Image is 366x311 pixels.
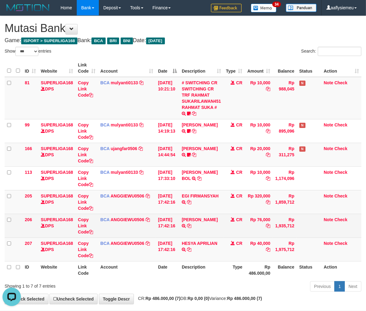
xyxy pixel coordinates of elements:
[324,241,333,246] a: Note
[182,170,218,181] a: [PERSON_NAME] BOL
[146,38,165,44] span: [DATE]
[38,214,76,237] td: DPS
[139,122,143,127] a: Copy mulyanti0133 to clipboard
[266,223,270,228] a: Copy Rp 76,000 to clipboard
[111,146,137,151] a: ujangfar0506
[345,281,361,292] a: Next
[251,4,277,12] img: Button%20Memo.svg
[100,217,110,222] span: BCA
[299,146,306,152] span: Has Note
[266,200,270,205] a: Copy Rp 320,000 to clipboard
[321,261,361,279] th: Action
[156,59,179,77] th: Date: activate to sort column descending
[324,146,333,151] a: Note
[156,166,179,190] td: [DATE] 17:33:10
[22,59,38,77] th: ID: activate to sort column ascending
[5,3,51,12] img: MOTION_logo.png
[334,241,347,246] a: Check
[324,170,333,175] a: Note
[321,59,361,77] th: Action: activate to sort column ascending
[245,190,273,214] td: Rp 320,000
[236,146,242,151] span: CR
[5,22,361,34] h1: Mutasi Bank
[245,143,273,166] td: Rp 20,000
[15,47,38,56] select: Showentries
[334,122,347,127] a: Check
[236,217,242,222] span: CR
[100,80,110,85] span: BCA
[121,38,133,44] span: BNI
[41,241,73,246] a: SUPERLIGA168
[156,237,179,261] td: [DATE] 17:42:16
[38,190,76,214] td: DPS
[273,143,297,166] td: Rp 311,275
[245,77,273,119] td: Rp 10,000
[301,47,361,56] label: Search:
[273,119,297,143] td: Rp 895,096
[78,193,93,211] a: Copy Link Code
[273,166,297,190] td: Rp 1,174,096
[299,123,306,128] span: Has Note
[334,281,345,292] a: 1
[41,217,73,222] a: SUPERLIGA168
[41,80,73,85] a: SUPERLIGA168
[266,129,270,134] a: Copy Rp 10,000 to clipboard
[182,193,219,198] a: EGI FIRMANSYAH
[38,143,76,166] td: DPS
[38,237,76,261] td: DPS
[78,146,93,163] a: Copy Link Code
[91,38,105,44] span: BCA
[49,294,98,304] a: Uncheck Selected
[273,190,297,214] td: Rp 1,859,712
[236,170,242,175] span: CR
[139,80,143,85] a: Copy mulyanti0133 to clipboard
[25,146,32,151] span: 166
[156,190,179,214] td: [DATE] 17:42:16
[273,77,297,119] td: Rp 988,045
[111,193,144,198] a: ANGGIEWU0506
[334,193,347,198] a: Check
[266,247,270,252] a: Copy Rp 40,000 to clipboard
[100,146,110,151] span: BCA
[156,119,179,143] td: [DATE] 14:19:13
[245,59,273,77] th: Amount: activate to sort column ascending
[299,81,306,86] span: Has Note
[139,170,143,175] a: Copy mulyanti0133 to clipboard
[25,193,32,198] span: 205
[156,214,179,237] td: [DATE] 17:42:16
[266,176,270,181] a: Copy Rp 10,000 to clipboard
[156,261,179,279] th: Date
[182,241,217,246] a: HESYA APRILIAN
[111,170,138,175] a: mulyanti0133
[245,214,273,237] td: Rp 76,000
[187,223,191,228] a: Copy ADI KURNIAWAN to clipboard
[156,143,179,166] td: [DATE] 14:44:54
[334,146,347,151] a: Check
[111,80,138,85] a: mulyanti0133
[272,2,281,7] span: 34
[107,38,119,44] span: BRI
[41,170,73,175] a: SUPERLIGA168
[236,193,242,198] span: CR
[245,261,273,279] th: Rp 486.000,00
[334,170,347,175] a: Check
[236,122,242,127] span: CR
[245,237,273,261] td: Rp 40,000
[297,59,321,77] th: Status
[41,122,73,127] a: SUPERLIGA168
[227,296,262,301] strong: Rp 486.000,00 (7)
[98,59,156,77] th: Account: activate to sort column ascending
[146,241,150,246] a: Copy ANGGIEWU0506 to clipboard
[25,80,30,85] span: 81
[324,217,333,222] a: Note
[98,261,156,279] th: Account
[5,47,51,56] label: Show entries
[245,119,273,143] td: Rp 10,000
[192,152,196,157] a: Copy NOVEN ELING PRAYOG to clipboard
[111,122,138,127] a: mulyanti0133
[78,241,93,258] a: Copy Link Code
[182,80,221,110] a: # SWITCHING CR SWITCHING CR TRF RAHMAT SUKARILAWAN451 RAHMAT SUKA #
[25,170,32,175] span: 113
[100,170,110,175] span: BCA
[22,261,38,279] th: ID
